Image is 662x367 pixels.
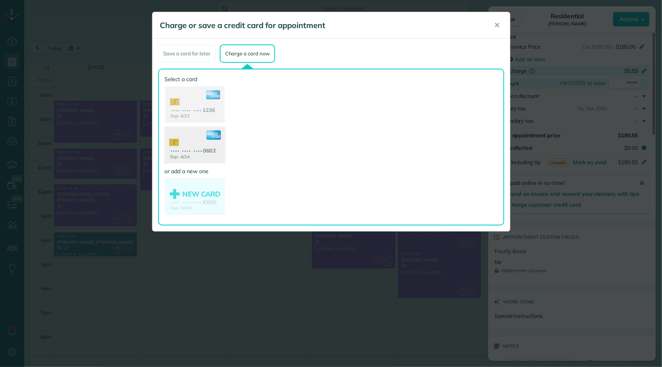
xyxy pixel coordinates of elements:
div: Save a card for later [158,44,216,63]
div: Charge a card now [220,44,275,63]
label: Select a card [165,75,225,83]
h5: Charge or save a credit card for appointment [160,20,484,31]
label: or add a new one [165,167,225,175]
span: ✕ [494,21,500,30]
